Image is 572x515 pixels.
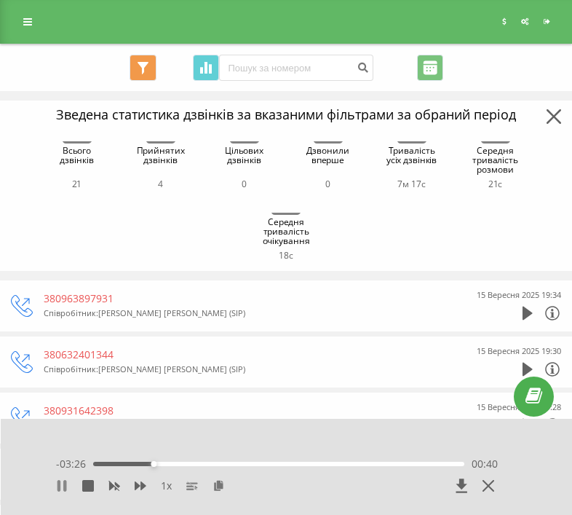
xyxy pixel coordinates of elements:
input: Пошук за номером [219,55,373,81]
div: 15 Вересня 2025 19:34 [477,288,561,302]
p: Зведена статистика дзвінків за вказаними фільтрами за обраний період [11,91,561,125]
div: Співробітник : [PERSON_NAME] [PERSON_NAME] (SIP) [44,362,466,377]
span: 1 x [161,479,172,493]
span: - 03:26 [56,457,93,471]
div: Всього дзвінків [48,146,106,177]
div: Дзвонили вперше [299,146,357,177]
div: 0 [215,177,274,192]
div: Цільових дзвінків [215,146,274,177]
div: 380632401344 [44,347,466,362]
div: Співробітник : [PERSON_NAME] [PERSON_NAME] (SIP) [44,306,466,321]
div: Співробітник : [PERSON_NAME] [PERSON_NAME] (SIP) [44,418,466,433]
div: 15 Вересня 2025 19:28 [477,400,561,414]
div: Прийнятих дзвінків [132,146,190,177]
div: Accessibility label [151,461,156,467]
div: Середня тривалість розмови [466,146,525,177]
span: 00:40 [472,457,498,471]
div: Середня тривалість очікування [257,217,315,248]
div: 21с [466,177,525,192]
div: 380931642398 [44,404,466,418]
div: 380963897931 [44,291,466,306]
div: 4 [132,177,190,192]
div: Тривалість усіх дзвінків [383,146,441,177]
div: 0 [299,177,357,192]
div: 21 [48,177,106,192]
div: 15 Вересня 2025 19:30 [477,344,561,358]
div: 7м 17с [383,177,441,192]
div: 18с [257,248,315,263]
